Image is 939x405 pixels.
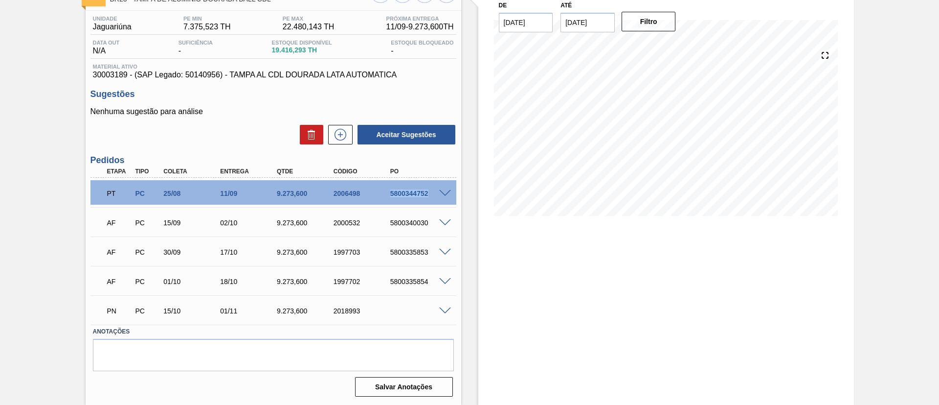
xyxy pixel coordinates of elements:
span: Estoque Bloqueado [391,40,453,46]
div: 9.273,600 [274,248,338,256]
div: Pedido de Compra [133,278,162,286]
div: 2006498 [331,190,395,197]
span: Data out [93,40,120,46]
p: PT [107,190,132,197]
div: 9.273,600 [274,307,338,315]
div: 5800340030 [388,219,451,227]
div: 9.273,600 [274,190,338,197]
div: 9.273,600 [274,219,338,227]
div: Excluir Sugestões [295,125,323,144]
input: dd/mm/yyyy [499,13,553,32]
div: 18/10/2025 [218,278,281,286]
div: 15/10/2025 [161,307,224,315]
span: Unidade [93,16,132,22]
h3: Pedidos [90,155,456,166]
div: 11/09/2025 [218,190,281,197]
div: 25/08/2025 [161,190,224,197]
label: Anotações [93,325,454,339]
button: Salvar Anotações [355,377,453,397]
label: Até [560,2,572,9]
div: 01/11/2025 [218,307,281,315]
div: 17/10/2025 [218,248,281,256]
div: 2018993 [331,307,395,315]
div: 1997703 [331,248,395,256]
div: Código [331,168,395,175]
div: Qtde [274,168,338,175]
span: Estoque Disponível [272,40,332,46]
p: AF [107,278,132,286]
div: 5800344752 [388,190,451,197]
div: 5800335854 [388,278,451,286]
div: Etapa [105,168,134,175]
div: Aguardando Faturamento [105,212,134,234]
label: De [499,2,507,9]
p: AF [107,219,132,227]
div: Pedido em Negociação [105,300,134,322]
div: 01/10/2025 [161,278,224,286]
div: Pedido de Compra [133,219,162,227]
h3: Sugestões [90,89,456,99]
div: Aguardando Faturamento [105,241,134,263]
span: 11/09 - 9.273,600 TH [386,23,454,31]
div: Pedido de Compra [133,190,162,197]
div: 15/09/2025 [161,219,224,227]
div: Aguardando Faturamento [105,271,134,292]
span: Jaguariúna [93,23,132,31]
div: PO [388,168,451,175]
span: PE MIN [183,16,231,22]
span: PE MAX [283,16,335,22]
button: Aceitar Sugestões [358,125,455,144]
button: Filtro [622,12,676,31]
div: Aceitar Sugestões [353,124,456,145]
div: 1997702 [331,278,395,286]
div: Pedido em Trânsito [105,183,134,204]
span: Próxima Entrega [386,16,454,22]
span: Material ativo [93,64,454,70]
div: 30/09/2025 [161,248,224,256]
span: 22.480,143 TH [283,23,335,31]
div: - [176,40,215,55]
div: Nova sugestão [323,125,353,144]
input: dd/mm/yyyy [560,13,615,32]
p: Nenhuma sugestão para análise [90,107,456,116]
div: Tipo [133,168,162,175]
span: Suficiência [179,40,213,46]
div: Entrega [218,168,281,175]
div: Pedido de Compra [133,248,162,256]
p: PN [107,307,132,315]
div: Pedido de Compra [133,307,162,315]
p: AF [107,248,132,256]
div: 5800335853 [388,248,451,256]
div: Coleta [161,168,224,175]
span: 19.416,293 TH [272,47,332,54]
div: 2000532 [331,219,395,227]
span: 30003189 - (SAP Legado: 50140956) - TAMPA AL CDL DOURADA LATA AUTOMATICA [93,71,454,79]
div: - [388,40,456,55]
span: 7.375,523 TH [183,23,231,31]
div: 9.273,600 [274,278,338,286]
div: N/A [90,40,122,55]
div: 02/10/2025 [218,219,281,227]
